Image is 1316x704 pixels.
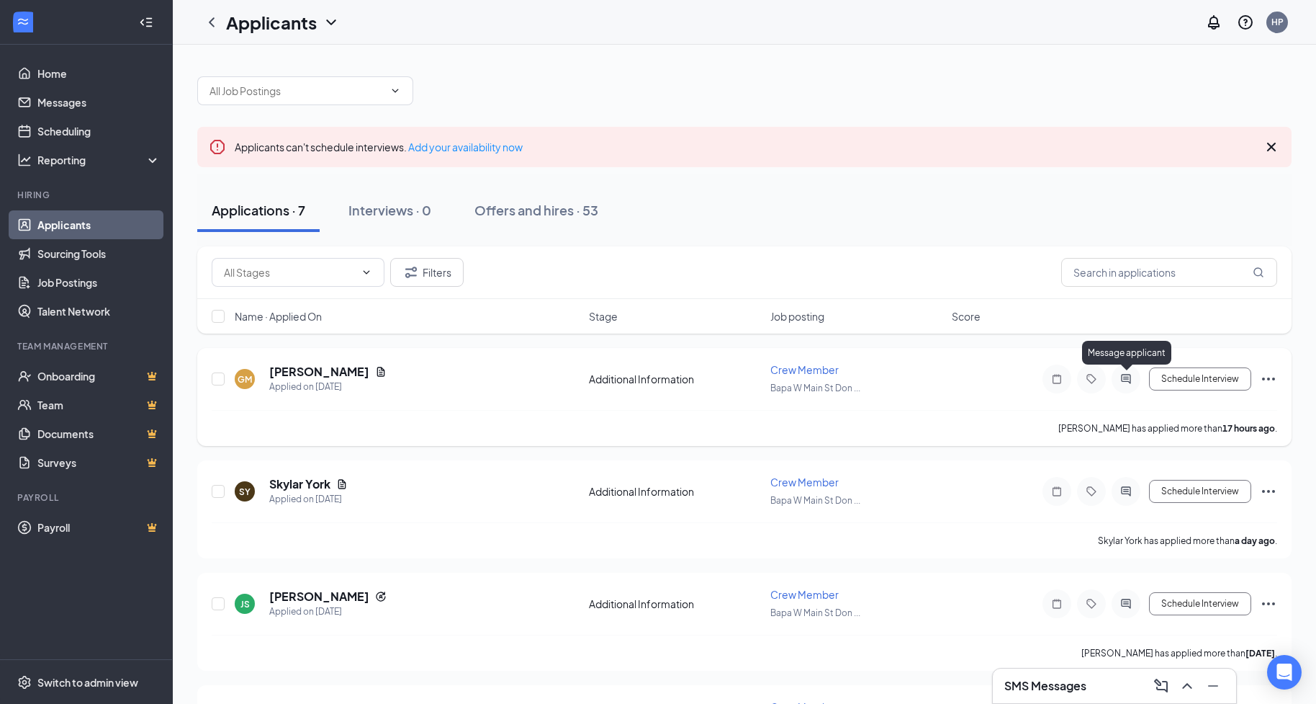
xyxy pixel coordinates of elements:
[323,14,340,31] svg: ChevronDown
[37,675,138,690] div: Switch to admin view
[269,605,387,619] div: Applied on [DATE]
[1260,483,1277,500] svg: Ellipses
[235,309,322,324] span: Name · Applied On
[361,267,372,278] svg: ChevronDown
[770,363,839,376] span: Crew Member
[402,264,420,281] svg: Filter
[1083,598,1100,610] svg: Tag
[37,239,161,268] a: Sourcing Tools
[1117,373,1135,385] svg: ActiveChat
[235,141,523,153] span: Applicants can't schedule interviews.
[37,362,161,391] a: OnboardingCrown
[770,495,860,506] span: Bapa W Main St Don ...
[474,201,598,219] div: Offers and hires · 53
[37,88,161,117] a: Messages
[240,598,250,610] div: JS
[348,201,431,219] div: Interviews · 0
[1083,486,1100,497] svg: Tag
[1176,674,1199,698] button: ChevronUp
[770,588,839,601] span: Crew Member
[1178,677,1196,695] svg: ChevronUp
[1004,678,1086,694] h3: SMS Messages
[37,153,161,167] div: Reporting
[1245,648,1275,659] b: [DATE]
[1202,674,1225,698] button: Minimize
[1260,370,1277,388] svg: Ellipses
[269,589,369,605] h5: [PERSON_NAME]
[375,591,387,602] svg: Reapply
[1149,367,1251,391] button: Schedule Interview
[1048,373,1065,385] svg: Note
[209,138,226,156] svg: Error
[1253,267,1264,278] svg: MagnifyingGlass
[1098,535,1277,547] p: Skylar York has applied more than .
[37,297,161,326] a: Talent Network
[17,675,32,690] svg: Settings
[1048,486,1065,497] svg: Note
[1150,674,1173,698] button: ComposeMessage
[269,380,387,394] div: Applied on [DATE]
[17,491,158,504] div: Payroll
[770,383,860,393] span: Bapa W Main St Don ...
[952,309,981,324] span: Score
[1235,535,1275,546] b: a day ago
[209,83,384,99] input: All Job Postings
[1271,16,1284,28] div: HP
[589,597,762,611] div: Additional Information
[408,141,523,153] a: Add your availability now
[17,189,158,201] div: Hiring
[212,201,305,219] div: Applications · 7
[1237,14,1254,31] svg: QuestionInfo
[139,15,153,30] svg: Collapse
[389,85,401,97] svg: ChevronDown
[589,372,762,386] div: Additional Information
[17,153,32,167] svg: Analysis
[770,309,824,324] span: Job posting
[1149,592,1251,615] button: Schedule Interview
[16,14,30,29] svg: WorkstreamLogo
[37,419,161,448] a: DocumentsCrown
[17,340,158,352] div: Team Management
[1149,480,1251,503] button: Schedule Interview
[1153,677,1170,695] svg: ComposeMessage
[1267,655,1302,690] div: Open Intercom Messenger
[37,59,161,88] a: Home
[37,448,161,477] a: SurveysCrown
[1117,486,1135,497] svg: ActiveChat
[37,268,161,297] a: Job Postings
[1117,598,1135,610] svg: ActiveChat
[589,309,618,324] span: Stage
[1061,258,1277,287] input: Search in applications
[226,10,317,35] h1: Applicants
[770,607,860,618] span: Bapa W Main St Don ...
[1082,341,1171,365] div: Message applicant
[1081,647,1277,659] p: [PERSON_NAME] has applied more than .
[1205,14,1222,31] svg: Notifications
[1260,595,1277,612] svg: Ellipses
[589,484,762,499] div: Additional Information
[269,364,369,380] h5: [PERSON_NAME]
[1048,598,1065,610] svg: Note
[239,486,251,498] div: SY
[1263,138,1280,156] svg: Cross
[203,14,220,31] svg: ChevronLeft
[1058,422,1277,435] p: [PERSON_NAME] has applied more than .
[269,492,348,507] div: Applied on [DATE]
[37,117,161,146] a: Scheduling
[336,478,348,490] svg: Document
[37,210,161,239] a: Applicants
[224,264,355,280] input: All Stages
[37,391,161,419] a: TeamCrown
[1083,373,1100,385] svg: Tag
[375,366,387,378] svg: Document
[238,373,252,386] div: GM
[770,476,839,489] span: Crew Member
[390,258,464,287] button: Filter Filters
[1222,423,1275,434] b: 17 hours ago
[269,476,330,492] h5: Skylar York
[37,513,161,542] a: PayrollCrown
[1204,677,1222,695] svg: Minimize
